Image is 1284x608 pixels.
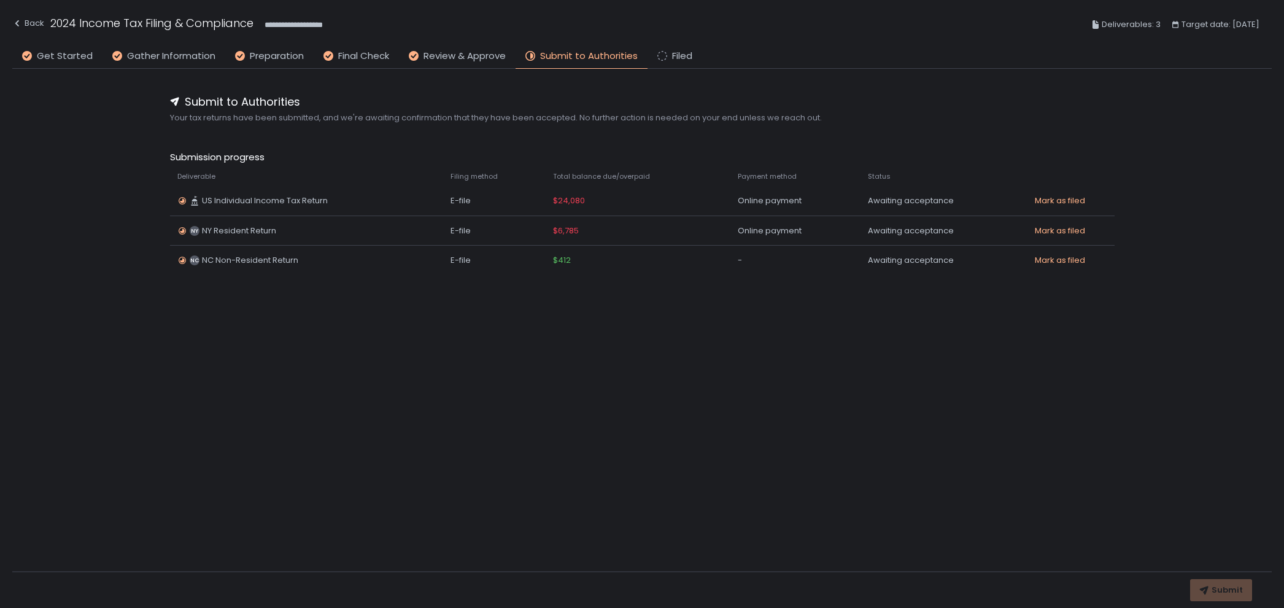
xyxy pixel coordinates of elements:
[202,255,298,266] span: NC Non-Resident Return
[553,225,579,236] span: $6,785
[738,195,802,206] span: Online payment
[1102,17,1161,32] span: Deliverables: 3
[738,172,797,181] span: Payment method
[250,49,304,63] span: Preparation
[12,16,44,31] div: Back
[177,172,215,181] span: Deliverable
[1035,255,1085,266] button: Mark as filed
[451,172,498,181] span: Filing method
[868,255,1019,266] div: Awaiting acceptance
[553,172,650,181] span: Total balance due/overpaid
[50,15,253,31] h1: 2024 Income Tax Filing & Compliance
[672,49,692,63] span: Filed
[202,195,328,206] span: US Individual Income Tax Return
[451,225,538,236] div: E-file
[451,195,538,206] div: E-file
[540,49,638,63] span: Submit to Authorities
[170,112,1115,123] span: Your tax returns have been submitted, and we're awaiting confirmation that they have been accepte...
[1035,225,1085,236] button: Mark as filed
[12,15,44,35] button: Back
[868,172,891,181] span: Status
[553,195,585,206] span: $24,080
[170,150,1115,165] span: Submission progress
[202,225,276,236] span: NY Resident Return
[185,93,300,110] span: Submit to Authorities
[738,255,742,266] span: -
[190,257,199,264] text: NC
[868,195,1019,206] div: Awaiting acceptance
[451,255,538,266] div: E-file
[1182,17,1259,32] span: Target date: [DATE]
[553,255,571,266] span: $412
[191,227,198,235] text: NY
[738,225,802,236] span: Online payment
[37,49,93,63] span: Get Started
[338,49,389,63] span: Final Check
[1035,195,1085,206] button: Mark as filed
[127,49,215,63] span: Gather Information
[423,49,506,63] span: Review & Approve
[868,225,1019,236] div: Awaiting acceptance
